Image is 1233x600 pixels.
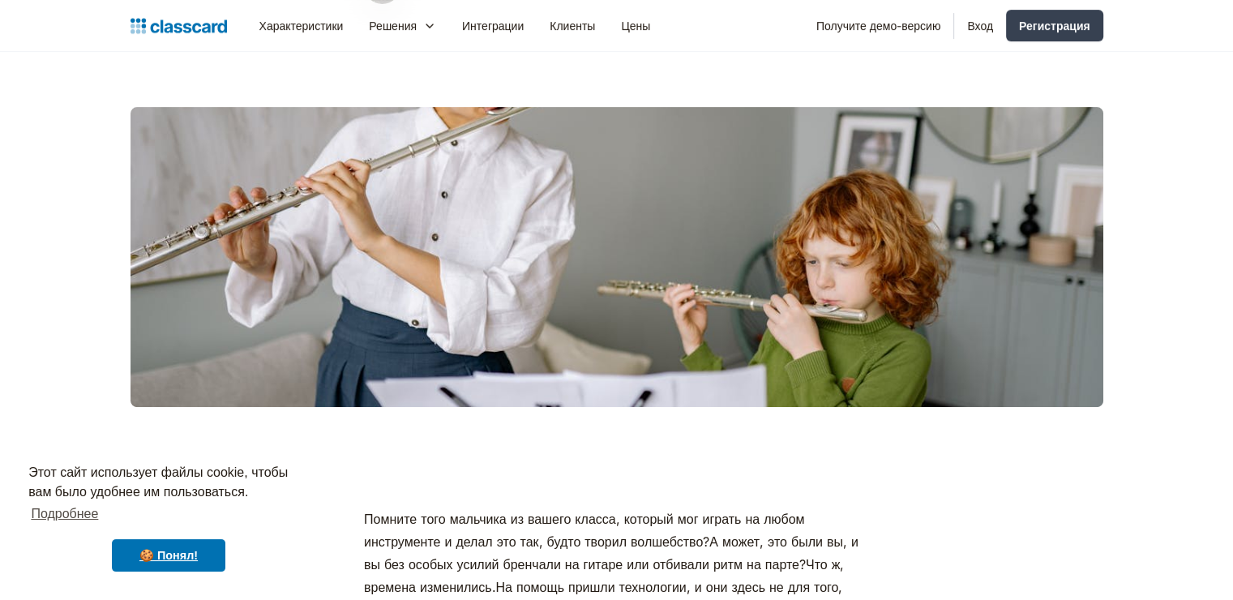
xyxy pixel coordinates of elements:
a: Клиенты [537,7,608,44]
a: Характеристики [246,7,357,44]
a: Главная [131,15,227,37]
ya-tr-span: Регистрация [1019,19,1090,32]
a: Получите демо-версию [803,7,953,44]
ya-tr-span: Вход [967,19,993,32]
ya-tr-span: 🍪 Понял! [139,549,198,562]
ya-tr-span: Интеграции [462,19,524,32]
a: Вход [954,7,1006,44]
ya-tr-span: Характеристики [259,19,344,32]
a: Регистрация [1006,10,1103,41]
ya-tr-span: Решения [369,19,417,32]
div: кулинарный консент [13,448,324,587]
ya-tr-span: Этот сайт использует файлы cookie, чтобы вам было удобнее им пользоваться. [28,465,288,499]
ya-tr-span: Подробнее [31,507,98,521]
ya-tr-span: Помните того мальчика из вашего класса, который мог играть на любом инструменте и делал это так, ... [364,511,804,550]
ya-tr-span: Получите демо-версию [816,19,940,32]
ya-tr-span: Цены [621,19,650,32]
ya-tr-span: Клиенты [550,19,595,32]
div: Решения [356,7,449,44]
a: отклонить сообщение о файлах cookie [112,539,225,572]
a: узнайте больше о файлах cookie [28,502,101,526]
a: Интеграции [449,7,537,44]
a: Цены [608,7,663,44]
